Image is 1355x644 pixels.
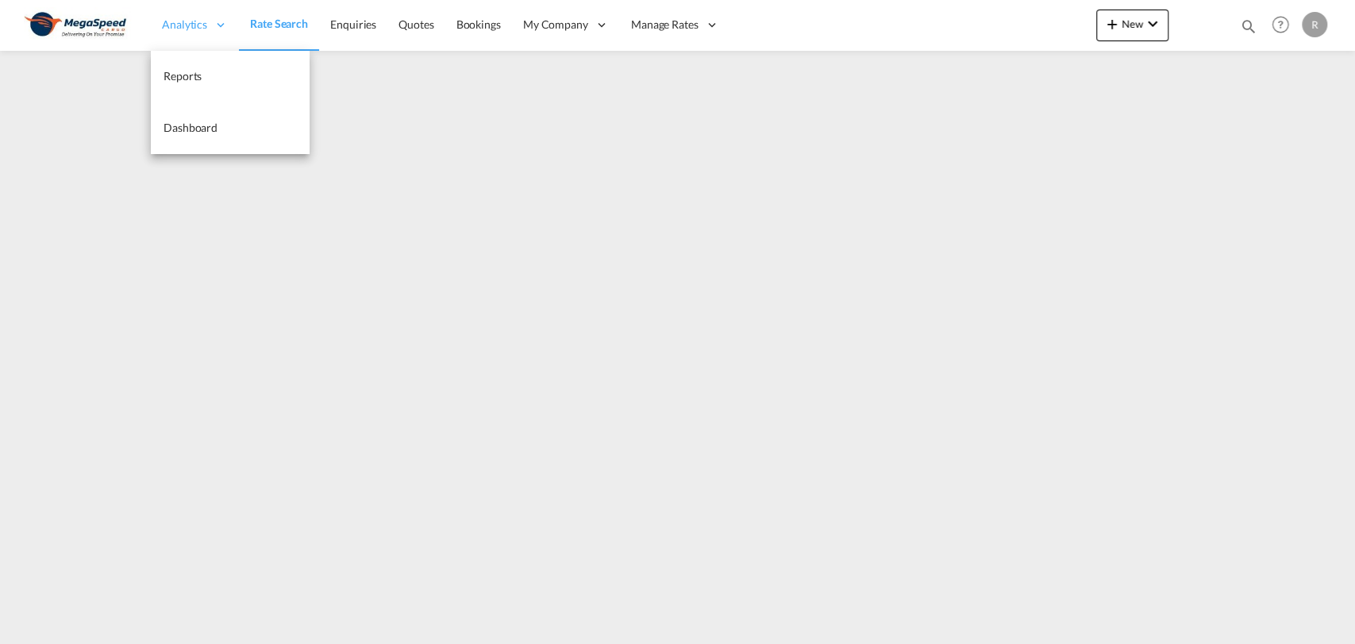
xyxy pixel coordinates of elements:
[1096,10,1168,41] button: icon-plus 400-fgNewicon-chevron-down
[162,17,207,33] span: Analytics
[151,102,310,154] a: Dashboard
[151,51,310,102] a: Reports
[1302,12,1327,37] div: R
[1240,17,1257,35] md-icon: icon-magnify
[456,17,501,31] span: Bookings
[330,17,376,31] span: Enquiries
[1103,17,1162,30] span: New
[631,17,699,33] span: Manage Rates
[164,69,202,83] span: Reports
[164,121,217,134] span: Dashboard
[1103,14,1122,33] md-icon: icon-plus 400-fg
[1240,17,1257,41] div: icon-magnify
[523,17,588,33] span: My Company
[250,17,308,30] span: Rate Search
[1267,11,1294,38] span: Help
[398,17,433,31] span: Quotes
[1143,14,1162,33] md-icon: icon-chevron-down
[1267,11,1302,40] div: Help
[24,7,131,43] img: ad002ba0aea611eda5429768204679d3.JPG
